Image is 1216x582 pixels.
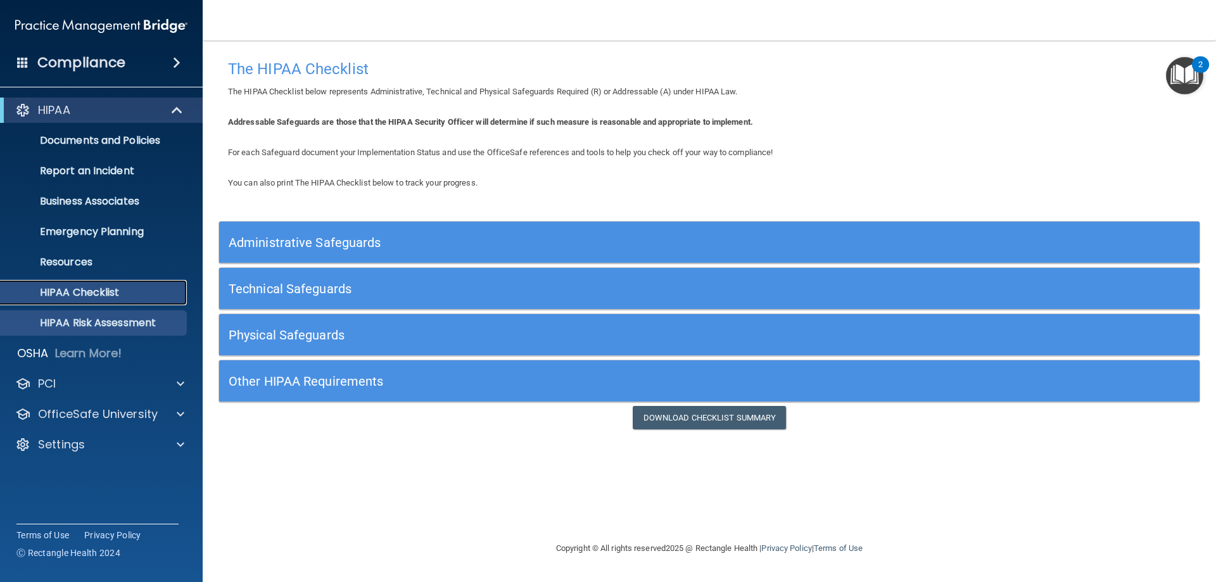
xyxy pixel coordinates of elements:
p: Resources [8,256,181,269]
p: Learn More! [55,346,122,361]
h5: Other HIPAA Requirements [229,374,945,388]
a: Privacy Policy [84,529,141,541]
a: Privacy Policy [761,543,811,553]
a: Terms of Use [814,543,863,553]
div: Copyright © All rights reserved 2025 @ Rectangle Health | | [478,528,940,569]
img: PMB logo [15,13,187,39]
a: HIPAA [15,103,184,118]
p: Documents and Policies [8,134,181,147]
h5: Physical Safeguards [229,328,945,342]
b: Addressable Safeguards are those that the HIPAA Security Officer will determine if such measure i... [228,117,753,127]
p: HIPAA Checklist [8,286,181,299]
a: OfficeSafe University [15,407,184,422]
div: 2 [1198,65,1203,81]
p: Emergency Planning [8,225,181,238]
span: For each Safeguard document your Implementation Status and use the OfficeSafe references and tool... [228,148,773,157]
a: Terms of Use [16,529,69,541]
a: PCI [15,376,184,391]
iframe: Drift Widget Chat Controller [997,492,1201,543]
h4: Compliance [37,54,125,72]
span: You can also print The HIPAA Checklist below to track your progress. [228,178,478,187]
button: Open Resource Center, 2 new notifications [1166,57,1203,94]
span: The HIPAA Checklist below represents Administrative, Technical and Physical Safeguards Required (... [228,87,738,96]
h5: Administrative Safeguards [229,236,945,250]
p: OSHA [17,346,49,361]
span: Ⓒ Rectangle Health 2024 [16,547,120,559]
h5: Technical Safeguards [229,282,945,296]
p: PCI [38,376,56,391]
p: HIPAA Risk Assessment [8,317,181,329]
p: Business Associates [8,195,181,208]
a: Settings [15,437,184,452]
h4: The HIPAA Checklist [228,61,1191,77]
p: Report an Incident [8,165,181,177]
a: Download Checklist Summary [633,406,787,429]
p: OfficeSafe University [38,407,158,422]
p: HIPAA [38,103,70,118]
p: Settings [38,437,85,452]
